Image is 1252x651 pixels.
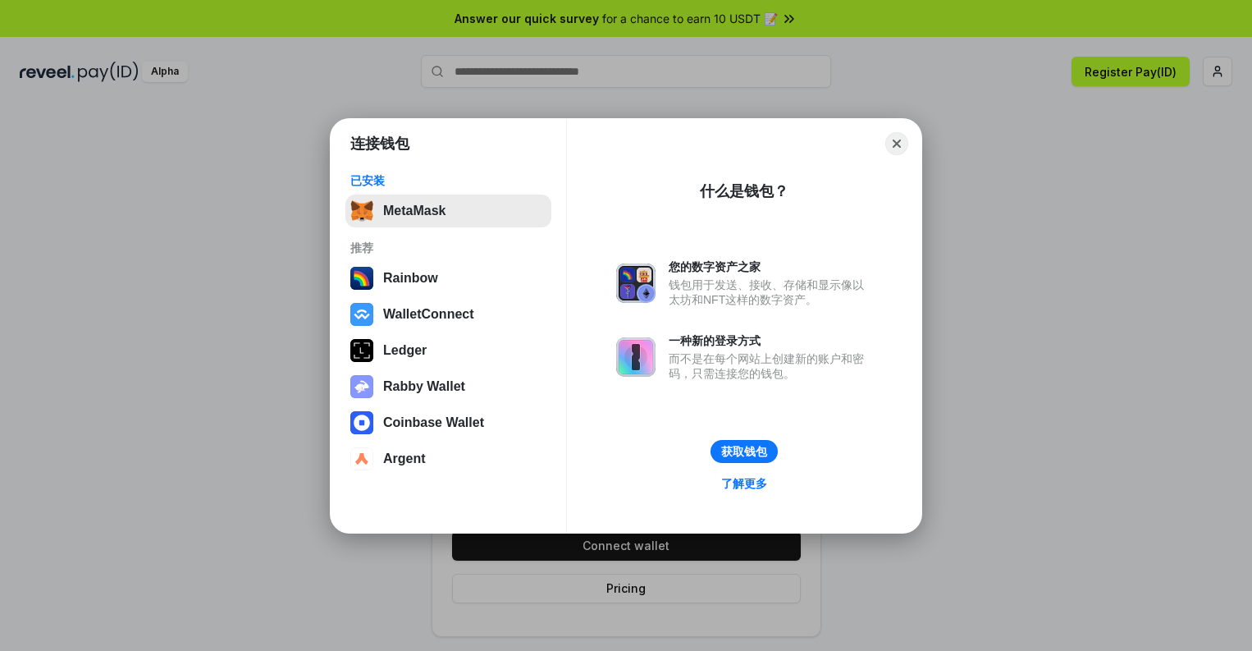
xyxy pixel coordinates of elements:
div: Ledger [383,343,427,358]
img: svg+xml,%3Csvg%20fill%3D%22none%22%20height%3D%2233%22%20viewBox%3D%220%200%2035%2033%22%20width%... [350,199,373,222]
img: svg+xml,%3Csvg%20xmlns%3D%22http%3A%2F%2Fwww.w3.org%2F2000%2Fsvg%22%20fill%3D%22none%22%20viewBox... [616,264,656,303]
img: svg+xml,%3Csvg%20xmlns%3D%22http%3A%2F%2Fwww.w3.org%2F2000%2Fsvg%22%20fill%3D%22none%22%20viewBox... [616,337,656,377]
img: svg+xml,%3Csvg%20width%3D%22120%22%20height%3D%22120%22%20viewBox%3D%220%200%20120%20120%22%20fil... [350,267,373,290]
div: 钱包用于发送、接收、存储和显示像以太坊和NFT这样的数字资产。 [669,277,872,307]
button: MetaMask [345,195,551,227]
div: 获取钱包 [721,444,767,459]
button: WalletConnect [345,298,551,331]
button: Ledger [345,334,551,367]
div: 一种新的登录方式 [669,333,872,348]
button: Rainbow [345,262,551,295]
button: Close [885,132,908,155]
button: 获取钱包 [711,440,778,463]
img: svg+xml,%3Csvg%20width%3D%2228%22%20height%3D%2228%22%20viewBox%3D%220%200%2028%2028%22%20fill%3D... [350,303,373,326]
div: 了解更多 [721,476,767,491]
button: Rabby Wallet [345,370,551,403]
button: Argent [345,442,551,475]
a: 了解更多 [711,473,777,494]
img: svg+xml,%3Csvg%20xmlns%3D%22http%3A%2F%2Fwww.w3.org%2F2000%2Fsvg%22%20fill%3D%22none%22%20viewBox... [350,375,373,398]
div: 已安装 [350,173,546,188]
div: 什么是钱包？ [700,181,788,201]
button: Coinbase Wallet [345,406,551,439]
img: svg+xml,%3Csvg%20xmlns%3D%22http%3A%2F%2Fwww.w3.org%2F2000%2Fsvg%22%20width%3D%2228%22%20height%3... [350,339,373,362]
h1: 连接钱包 [350,134,409,154]
div: Argent [383,452,426,466]
div: Coinbase Wallet [383,415,484,430]
div: 您的数字资产之家 [669,259,872,274]
div: MetaMask [383,204,446,218]
div: 推荐 [350,241,546,255]
img: svg+xml,%3Csvg%20width%3D%2228%22%20height%3D%2228%22%20viewBox%3D%220%200%2028%2028%22%20fill%3D... [350,447,373,470]
div: 而不是在每个网站上创建新的账户和密码，只需连接您的钱包。 [669,351,872,381]
div: WalletConnect [383,307,474,322]
div: Rabby Wallet [383,379,465,394]
img: svg+xml,%3Csvg%20width%3D%2228%22%20height%3D%2228%22%20viewBox%3D%220%200%2028%2028%22%20fill%3D... [350,411,373,434]
div: Rainbow [383,271,438,286]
